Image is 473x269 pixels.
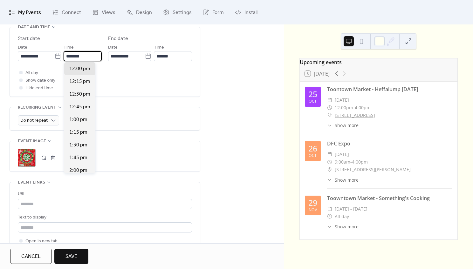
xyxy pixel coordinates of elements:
[64,44,74,51] span: Time
[350,158,352,166] span: -
[327,104,332,111] div: ​
[327,122,359,129] button: ​Show more
[309,208,317,212] div: Nov
[309,154,317,158] div: Oct
[69,78,90,85] span: 12:15 pm
[54,249,88,264] button: Save
[122,3,157,22] a: Design
[18,24,50,31] span: Date and time
[154,44,164,51] span: Time
[327,151,332,158] div: ​
[335,166,411,173] span: [STREET_ADDRESS][PERSON_NAME]
[327,111,332,119] div: ​
[18,214,191,221] div: Text to display
[335,158,350,166] span: 9:00am
[230,3,262,22] a: Install
[69,103,90,111] span: 12:45 pm
[69,116,87,124] span: 1:00 pm
[327,213,332,220] div: ​
[62,8,81,17] span: Connect
[20,116,48,125] span: Do not repeat
[327,194,452,202] div: Toowntown Market - Something's Cooking
[308,145,317,152] div: 26
[18,149,36,167] div: ;
[25,69,38,77] span: All day
[327,205,332,213] div: ​
[353,104,355,111] span: -
[25,238,58,245] span: Open in new tab
[18,104,56,111] span: Recurring event
[102,8,115,17] span: Views
[327,177,332,183] div: ​
[158,3,196,22] a: Settings
[335,205,367,213] span: [DATE] - [DATE]
[65,253,77,260] span: Save
[327,177,359,183] button: ​Show more
[327,140,452,147] div: DFC Expo
[335,223,359,230] span: Show more
[335,111,375,119] a: [STREET_ADDRESS]
[108,35,128,43] div: End date
[308,199,317,207] div: 29
[18,44,27,51] span: Date
[69,141,87,149] span: 1:30 pm
[108,44,118,51] span: Date
[69,65,90,73] span: 12:00 pm
[4,3,46,22] a: My Events
[335,122,359,129] span: Show more
[18,8,41,17] span: My Events
[352,158,368,166] span: 4:00pm
[335,213,349,220] span: All day
[327,122,332,129] div: ​
[244,8,257,17] span: Install
[69,154,87,162] span: 1:45 pm
[18,179,45,186] span: Event links
[69,91,90,98] span: 12:30 pm
[69,129,87,136] span: 1:15 pm
[335,151,349,158] span: [DATE]
[327,85,452,93] div: Toontown Market - Heffalump [DATE]
[300,58,457,66] div: Upcoming events
[327,158,332,166] div: ​
[173,8,192,17] span: Settings
[335,177,359,183] span: Show more
[10,249,52,264] button: Cancel
[335,96,349,104] span: [DATE]
[327,223,332,230] div: ​
[309,99,317,104] div: Oct
[18,35,40,43] div: Start date
[18,190,191,198] div: URL
[18,138,46,145] span: Event image
[327,96,332,104] div: ​
[327,166,332,173] div: ​
[87,3,120,22] a: Views
[47,3,86,22] a: Connect
[355,104,371,111] span: 4:00pm
[69,167,87,174] span: 2:00 pm
[25,84,53,92] span: Hide end time
[327,223,359,230] button: ​Show more
[308,90,317,98] div: 25
[335,104,353,111] span: 12:00pm
[212,8,224,17] span: Form
[21,253,41,260] span: Cancel
[198,3,229,22] a: Form
[136,8,152,17] span: Design
[25,77,55,84] span: Show date only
